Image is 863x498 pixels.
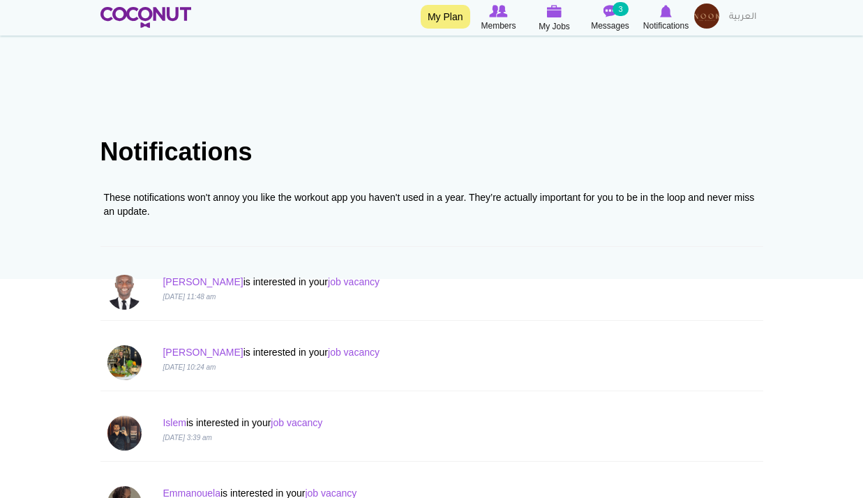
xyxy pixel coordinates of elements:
[583,3,638,33] a: Messages Messages 3
[328,347,380,358] a: job vacancy
[271,417,322,428] a: job vacancy
[163,275,588,289] p: is interested in your
[660,5,672,17] img: Notifications
[471,3,527,33] a: Browse Members Members
[163,363,216,371] i: [DATE] 10:24 am
[421,5,470,29] a: My Plan
[539,20,570,33] span: My Jobs
[722,3,763,31] a: العربية
[527,3,583,33] a: My Jobs My Jobs
[163,434,211,442] i: [DATE] 3:39 am
[547,5,562,17] img: My Jobs
[489,5,507,17] img: Browse Members
[643,19,689,33] span: Notifications
[163,416,588,430] p: is interested in your
[104,190,760,218] div: These notifications won't annoy you like the workout app you haven't used in a year. They’re actu...
[591,19,629,33] span: Messages
[328,276,380,287] a: job vacancy
[638,3,694,33] a: Notifications Notifications
[163,276,243,287] a: [PERSON_NAME]
[163,417,186,428] a: Islem
[100,138,763,166] h1: Notifications
[163,293,216,301] i: [DATE] 11:48 am
[163,347,243,358] a: [PERSON_NAME]
[603,5,617,17] img: Messages
[481,19,516,33] span: Members
[163,345,588,359] p: is interested in your
[100,7,192,28] img: Home
[613,2,628,16] small: 3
